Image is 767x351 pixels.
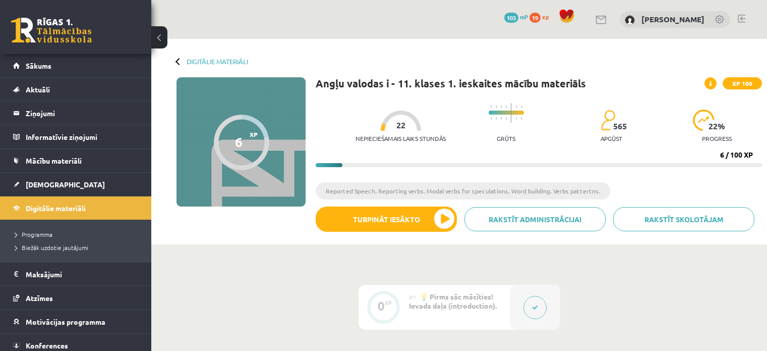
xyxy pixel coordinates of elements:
a: Aktuāli [13,78,139,101]
img: icon-short-line-57e1e144782c952c97e751825c79c345078a6d821885a25fce030b3d8c18986b.svg [521,106,522,108]
h1: Angļu valodas i - 11. klases 1. ieskaites mācību materiāls [316,77,586,89]
img: icon-long-line-d9ea69661e0d244f92f715978eff75569469978d946b2353a9bb055b3ed8787d.svg [511,103,512,123]
span: XP [250,131,258,138]
a: 103 mP [504,13,528,21]
span: Aktuāli [26,85,50,94]
img: icon-short-line-57e1e144782c952c97e751825c79c345078a6d821885a25fce030b3d8c18986b.svg [521,117,522,120]
img: icon-short-line-57e1e144782c952c97e751825c79c345078a6d821885a25fce030b3d8c18986b.svg [506,117,507,120]
a: Maksājumi [13,263,139,286]
span: Konferences [26,341,68,350]
img: icon-short-line-57e1e144782c952c97e751825c79c345078a6d821885a25fce030b3d8c18986b.svg [501,117,502,120]
a: Mācību materiāli [13,149,139,172]
img: icon-short-line-57e1e144782c952c97e751825c79c345078a6d821885a25fce030b3d8c18986b.svg [506,106,507,108]
img: icon-progress-161ccf0a02000e728c5f80fcf4c31c7af3da0e1684b2b1d7c360e028c24a22f1.svg [693,110,715,131]
a: Motivācijas programma [13,310,139,333]
span: Digitālie materiāli [26,204,86,213]
img: icon-short-line-57e1e144782c952c97e751825c79c345078a6d821885a25fce030b3d8c18986b.svg [501,106,502,108]
span: Atzīmes [26,293,53,303]
span: Mācību materiāli [26,156,82,165]
a: Rīgas 1. Tālmācības vidusskola [11,18,92,43]
a: [PERSON_NAME] [641,14,704,24]
li: Reported Speech. Reporting verbs. Modal verbs for speculations. Word building. Verbs pattertns. [316,182,610,199]
div: 6 [235,134,243,149]
span: Motivācijas programma [26,317,105,326]
a: Digitālie materiāli [13,196,139,220]
button: Turpināt iesākto [316,207,457,232]
div: 0 [378,302,385,311]
img: students-c634bb4e5e11cddfef0936a35e636f08e4e9abd3cc4e673bd6f9a4125e45ecb1.svg [601,110,615,131]
p: apgūst [601,135,622,142]
div: XP [385,300,392,306]
span: 22 % [709,122,726,131]
a: Programma [15,230,141,239]
img: Sofija Spure [625,15,635,25]
a: Biežāk uzdotie jautājumi [15,243,141,252]
span: 19 [529,13,541,23]
a: 19 xp [529,13,554,21]
a: Digitālie materiāli [187,58,248,65]
span: 💡 Pirms sāc mācīties! Ievada daļa (introduction). [409,292,497,310]
span: XP 100 [723,77,762,89]
span: [DEMOGRAPHIC_DATA] [26,180,105,189]
legend: Informatīvie ziņojumi [26,125,139,148]
img: icon-short-line-57e1e144782c952c97e751825c79c345078a6d821885a25fce030b3d8c18986b.svg [516,117,517,120]
span: mP [520,13,528,21]
img: icon-short-line-57e1e144782c952c97e751825c79c345078a6d821885a25fce030b3d8c18986b.svg [496,117,497,120]
span: #1 [409,293,417,301]
span: xp [542,13,549,21]
a: Ziņojumi [13,102,139,125]
a: [DEMOGRAPHIC_DATA] [13,173,139,196]
img: icon-short-line-57e1e144782c952c97e751825c79c345078a6d821885a25fce030b3d8c18986b.svg [491,117,492,120]
img: icon-short-line-57e1e144782c952c97e751825c79c345078a6d821885a25fce030b3d8c18986b.svg [496,106,497,108]
p: progress [702,135,732,142]
img: icon-short-line-57e1e144782c952c97e751825c79c345078a6d821885a25fce030b3d8c18986b.svg [516,106,517,108]
span: Programma [15,230,52,238]
span: Sākums [26,61,51,70]
a: Rakstīt skolotājam [613,207,754,231]
p: Grūts [497,135,515,142]
span: 22 [396,121,405,130]
span: 565 [613,122,627,131]
legend: Maksājumi [26,263,139,286]
a: Atzīmes [13,286,139,310]
a: Informatīvie ziņojumi [13,125,139,148]
legend: Ziņojumi [26,102,139,125]
p: Nepieciešamais laiks stundās [356,135,446,142]
a: Sākums [13,54,139,77]
a: Rakstīt administrācijai [464,207,606,231]
span: Biežāk uzdotie jautājumi [15,243,88,252]
img: icon-short-line-57e1e144782c952c97e751825c79c345078a6d821885a25fce030b3d8c18986b.svg [491,106,492,108]
span: 103 [504,13,518,23]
